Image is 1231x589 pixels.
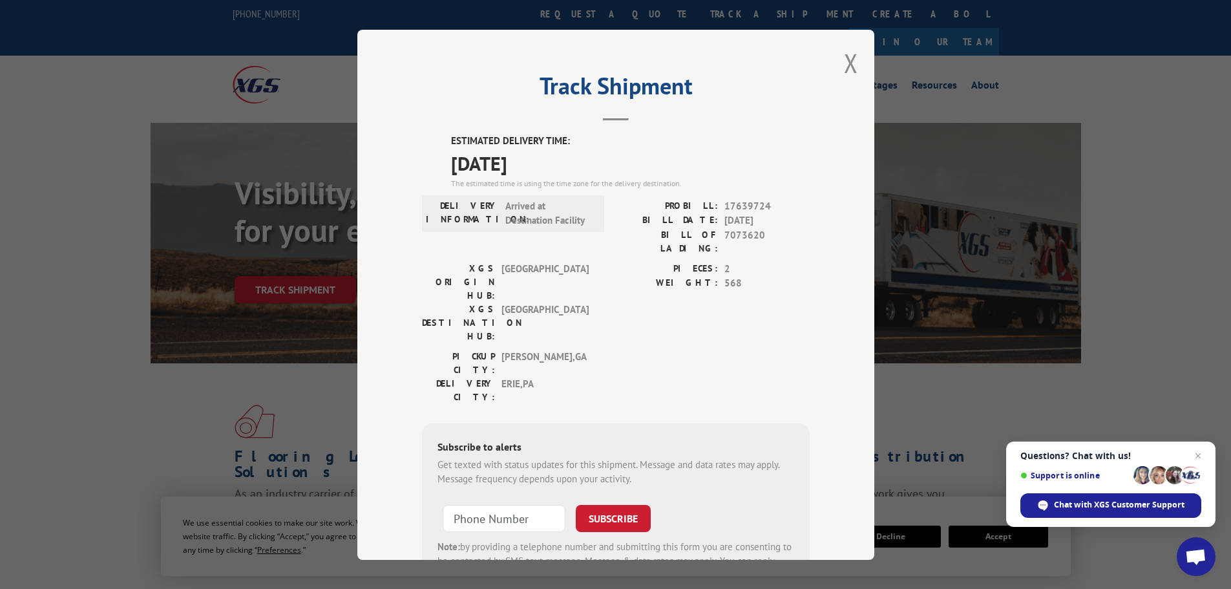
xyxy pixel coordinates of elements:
label: PICKUP CITY: [422,349,495,376]
label: PIECES: [616,261,718,276]
span: [DATE] [724,213,810,228]
div: Chat with XGS Customer Support [1020,493,1201,518]
span: Support is online [1020,471,1129,480]
label: DELIVERY INFORMATION: [426,198,499,228]
h2: Track Shipment [422,77,810,102]
span: 568 [724,276,810,291]
div: Get texted with status updates for this shipment. Message and data rates may apply. Message frequ... [437,457,794,486]
span: Chat with XGS Customer Support [1054,499,1184,511]
label: ESTIMATED DELIVERY TIME: [451,134,810,149]
strong: Note: [437,540,460,552]
label: PROBILL: [616,198,718,213]
label: BILL DATE: [616,213,718,228]
label: WEIGHT: [616,276,718,291]
span: [DATE] [451,148,810,177]
button: Close modal [844,46,858,80]
span: 7073620 [724,228,810,255]
div: The estimated time is using the time zone for the delivery destination. [451,177,810,189]
label: BILL OF LADING: [616,228,718,255]
div: Subscribe to alerts [437,438,794,457]
span: Questions? Chat with us! [1020,451,1201,461]
span: ERIE , PA [501,376,589,403]
div: Open chat [1177,537,1215,576]
button: SUBSCRIBE [576,504,651,531]
span: [GEOGRAPHIC_DATA] [501,302,589,343]
span: 2 [724,261,810,276]
input: Phone Number [443,504,565,531]
span: Close chat [1190,448,1206,464]
label: XGS DESTINATION HUB: [422,302,495,343]
label: DELIVERY CITY: [422,376,495,403]
label: XGS ORIGIN HUB: [422,261,495,302]
span: [PERSON_NAME] , GA [501,349,589,376]
span: [GEOGRAPHIC_DATA] [501,261,589,302]
span: Arrived at Destination Facility [505,198,593,228]
div: by providing a telephone number and submitting this form you are consenting to be contacted by SM... [437,539,794,583]
span: 17639724 [724,198,810,213]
